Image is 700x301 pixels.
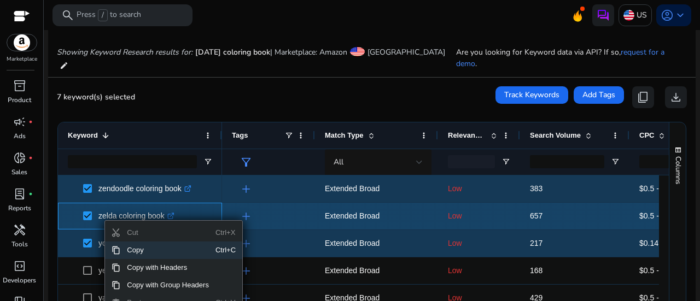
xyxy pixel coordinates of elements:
input: Keyword Filter Input [68,155,197,168]
p: yoga coloring book [98,232,173,255]
p: Ads [14,131,26,141]
span: Ctrl+C [215,241,239,259]
span: Copy with Group Headers [120,276,215,294]
p: Low [448,178,510,200]
span: Keyword [68,131,98,139]
span: 7 keyword(s) selected [57,92,135,102]
p: Tools [11,239,28,249]
p: Are you looking for Keyword data via API? If so, . [456,46,687,69]
span: $0.5 - $0.75 [639,184,680,193]
p: Marketplace [7,55,37,63]
p: Extended Broad [325,259,428,282]
span: Relevance Score [448,131,486,139]
span: Add Tags [582,89,615,101]
span: Cut [120,224,215,241]
button: Open Filter Menu [203,157,212,166]
span: lab_profile [13,187,26,200]
span: donut_small [13,151,26,164]
p: zendoodle coloring book [98,178,191,200]
span: account_circle [661,9,674,22]
span: add [240,264,253,278]
span: search [61,9,74,22]
span: filter_alt [240,156,253,169]
span: Ctrl+X [215,224,239,241]
p: US [637,5,647,25]
p: Low [448,232,510,255]
span: [DATE] coloring book [195,47,270,57]
span: add [240,182,253,196]
span: Columns [673,156,683,184]
p: zelda coloring book [98,205,174,227]
p: Low [448,205,510,227]
p: Product [8,95,31,105]
span: 383 [530,184,542,193]
span: $0.5 - $0.75 [639,211,680,220]
i: Showing Keyword Research results for: [57,47,192,57]
p: yellowstone coloring book [98,259,196,282]
span: Copy [120,241,215,259]
span: fiber_manual_record [28,156,33,160]
span: content_copy [637,91,650,104]
span: keyboard_arrow_down [674,9,687,22]
span: 168 [530,266,542,275]
button: Track Keywords [495,86,568,104]
p: Reports [8,203,31,213]
span: inventory_2 [13,79,26,92]
span: handyman [13,223,26,237]
span: $0.14 - $0.2 [639,239,680,247]
span: add [240,237,253,250]
span: campaign [13,115,26,128]
span: download [669,91,682,104]
button: Open Filter Menu [611,157,620,166]
mat-icon: edit [60,59,68,72]
button: Add Tags [574,86,624,104]
span: Copy with Headers [120,259,215,276]
span: All [334,157,343,167]
span: | Marketplace: Amazon [270,47,347,57]
span: Match Type [325,131,364,139]
p: Extended Broad [325,232,428,255]
p: Developers [3,275,36,285]
p: Extended Broad [325,205,428,227]
img: amazon.svg [7,34,37,51]
p: Low [448,259,510,282]
input: Search Volume Filter Input [530,155,604,168]
span: Track Keywords [504,89,559,101]
span: add [240,210,253,223]
span: fiber_manual_record [28,120,33,124]
p: Sales [11,167,27,177]
span: Search Volume [530,131,581,139]
button: content_copy [632,86,654,108]
button: Open Filter Menu [501,157,510,166]
span: [GEOGRAPHIC_DATA] [367,47,445,57]
p: Extended Broad [325,178,428,200]
span: fiber_manual_record [28,192,33,196]
img: us.svg [623,10,634,21]
span: 657 [530,211,542,220]
p: Press to search [77,9,141,21]
span: 217 [530,239,542,247]
span: $0.5 - $0.75 [639,266,680,275]
span: Tags [232,131,248,139]
span: code_blocks [13,259,26,273]
button: download [665,86,687,108]
span: / [98,9,108,21]
span: CPC [639,131,654,139]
